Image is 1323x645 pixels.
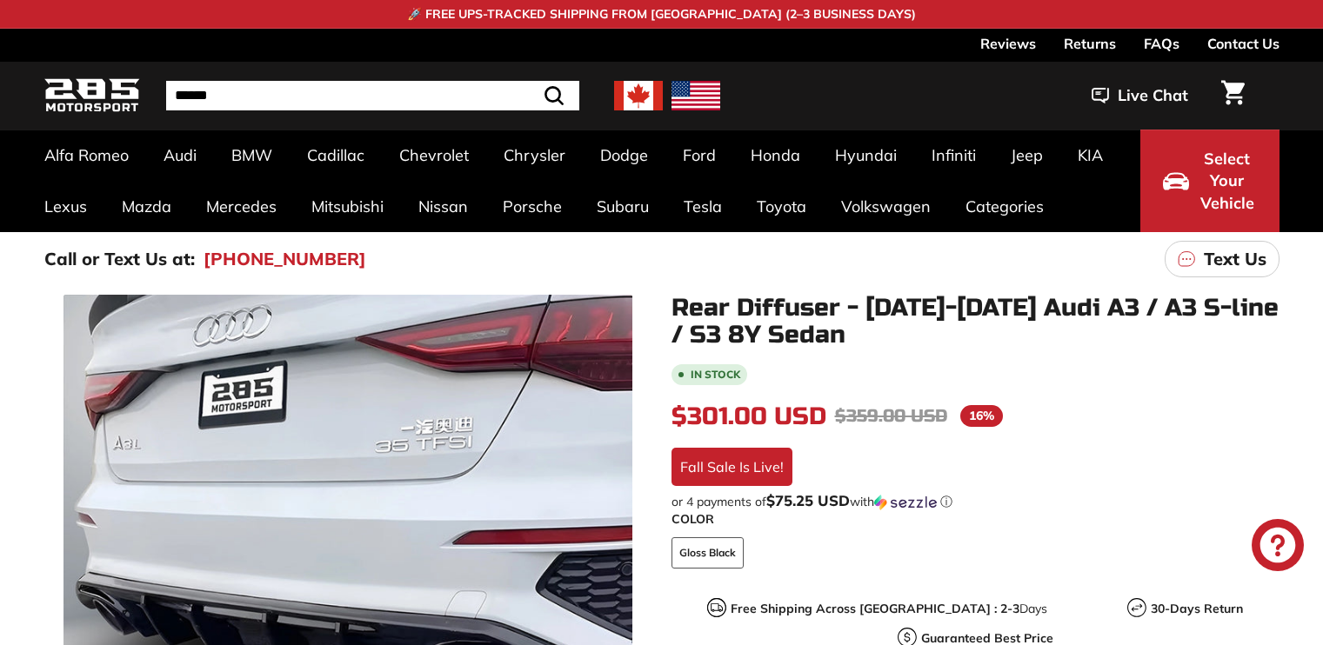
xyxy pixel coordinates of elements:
[44,76,140,116] img: Logo_285_Motorsport_areodynamics_components
[672,493,1280,510] div: or 4 payments of$75.25 USDwithSezzle Click to learn more about Sezzle
[824,181,948,232] a: Volkswagen
[189,181,294,232] a: Mercedes
[1060,130,1120,181] a: KIA
[672,493,1280,510] div: or 4 payments of with
[407,5,916,23] p: 🚀 FREE UPS-TRACKED SHIPPING FROM [GEOGRAPHIC_DATA] (2–3 BUSINESS DAYS)
[486,130,583,181] a: Chrysler
[666,181,739,232] a: Tesla
[1204,246,1266,272] p: Text Us
[672,448,792,486] div: Fall Sale Is Live!
[731,600,1047,618] p: Days
[146,130,214,181] a: Audi
[960,405,1003,427] span: 16%
[27,130,146,181] a: Alfa Romeo
[1151,601,1243,616] strong: 30-Days Return
[485,181,579,232] a: Porsche
[204,246,366,272] a: [PHONE_NUMBER]
[731,601,1019,616] strong: Free Shipping Across [GEOGRAPHIC_DATA] : 2-3
[166,81,579,110] input: Search
[290,130,382,181] a: Cadillac
[766,491,850,509] span: $75.25 USD
[733,130,818,181] a: Honda
[1207,29,1280,58] a: Contact Us
[691,369,740,380] b: In stock
[294,181,401,232] a: Mitsubishi
[672,510,1280,529] label: COLOR
[1064,29,1116,58] a: Returns
[1118,84,1188,107] span: Live Chat
[914,130,993,181] a: Infiniti
[672,295,1280,349] h1: Rear Diffuser - [DATE]-[DATE] Audi A3 / A3 S-line / S3 8Y Sedan
[104,181,189,232] a: Mazda
[665,130,733,181] a: Ford
[1165,241,1280,277] a: Text Us
[27,181,104,232] a: Lexus
[1144,29,1179,58] a: FAQs
[214,130,290,181] a: BMW
[1211,66,1255,125] a: Cart
[948,181,1061,232] a: Categories
[835,405,947,427] span: $359.00 USD
[818,130,914,181] a: Hyundai
[382,130,486,181] a: Chevrolet
[672,402,826,431] span: $301.00 USD
[980,29,1036,58] a: Reviews
[993,130,1060,181] a: Jeep
[1069,74,1211,117] button: Live Chat
[1140,130,1280,232] button: Select Your Vehicle
[1246,519,1309,575] inbox-online-store-chat: Shopify online store chat
[583,130,665,181] a: Dodge
[1198,148,1257,215] span: Select Your Vehicle
[739,181,824,232] a: Toyota
[579,181,666,232] a: Subaru
[44,246,195,272] p: Call or Text Us at:
[874,495,937,510] img: Sezzle
[401,181,485,232] a: Nissan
